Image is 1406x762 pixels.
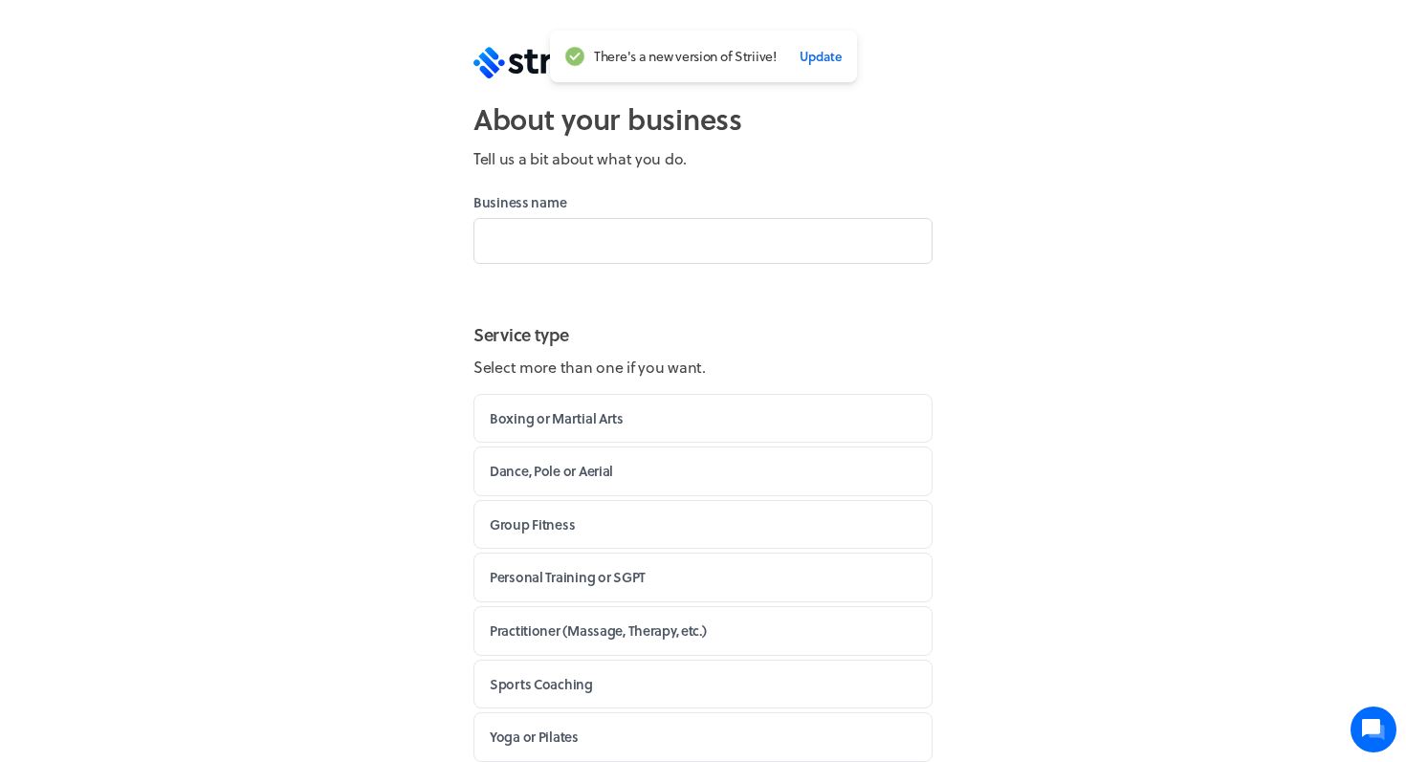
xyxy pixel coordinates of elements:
[473,101,933,136] h1: About your business
[473,446,933,496] label: Dance, Pole or Aerial
[594,48,777,65] span: There's a new version of Striive!
[473,660,933,709] label: Sports Coaching
[473,712,933,762] label: Yoga or Pilates
[15,123,367,163] button: New conversation
[41,231,356,270] input: Search articles
[11,200,371,223] p: Find an answer quickly
[473,606,933,656] label: Practitioner (Massage, Therapy, etc.)
[473,147,933,170] p: Tell us a bit about what you do.
[1351,707,1396,752] iframe: gist-messenger-bubble-iframe
[473,193,933,212] label: Business name
[473,321,933,348] h2: Service type
[123,136,230,151] span: New conversation
[799,42,841,71] button: Update
[69,48,313,76] h1: Hi [PERSON_NAME]
[473,553,933,602] label: Personal Training or SGPT
[473,356,933,379] p: Select more than one if you want.
[473,46,607,78] img: logo-trans.svg
[69,85,313,108] h2: We're here to help. Ask us anything!
[473,394,933,444] label: Boxing or Martial Arts
[799,48,841,65] span: Update
[473,500,933,550] label: Group Fitness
